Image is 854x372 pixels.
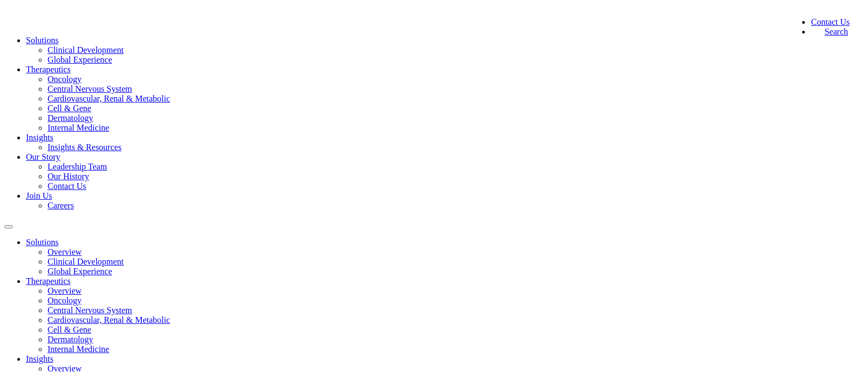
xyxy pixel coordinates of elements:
a: Dermatology [48,335,93,344]
a: Insights [26,354,53,363]
a: Insights [26,133,53,142]
a: Solutions [26,36,58,45]
a: Contact Us [48,181,86,191]
a: Therapeutics [26,276,71,286]
a: Our History [48,172,89,181]
a: Global Experience [48,55,112,64]
a: Solutions [26,238,58,247]
a: Cardiovascular, Renal & Metabolic [48,94,170,103]
img: search.svg [811,27,822,38]
a: Oncology [48,296,82,305]
a: Oncology [48,75,82,84]
a: Leadership Team [48,162,107,171]
a: Our Story [26,152,60,161]
a: Contact Us [811,17,850,26]
a: Cell & Gene [48,104,91,113]
a: Cell & Gene [48,325,91,334]
a: Clinical Development [48,257,124,266]
a: Dermatology [48,113,93,123]
a: Internal Medicine [48,344,109,354]
a: Internal Medicine [48,123,109,132]
a: Insights & Resources [48,143,122,152]
a: Join Us [26,191,52,200]
a: Global Experience [48,267,112,276]
a: Cardiovascular, Renal & Metabolic [48,315,170,324]
a: Overview [48,247,82,256]
a: Therapeutics [26,65,71,74]
a: Central Nervous System [48,84,132,93]
a: Overview [48,286,82,295]
a: Careers [48,201,74,210]
a: Central Nervous System [48,306,132,315]
a: Search [811,27,848,36]
a: Clinical Development [48,45,124,55]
